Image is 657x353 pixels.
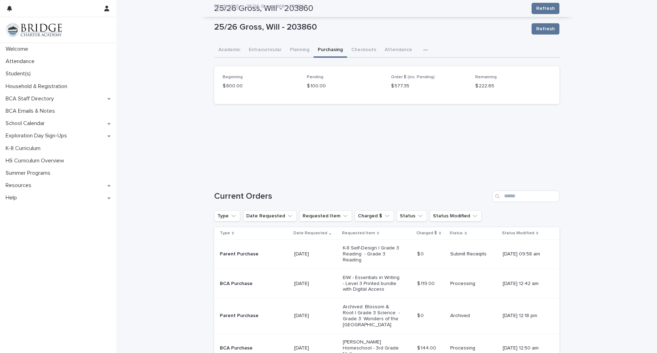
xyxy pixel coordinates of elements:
[214,210,240,222] button: Type
[214,43,244,58] button: Academic
[416,229,437,237] p: Charged $
[214,298,559,334] tr: Parent Purchase[DATE]Archived: Blossom & Root | Grade 3 Science - Grade 3: Wonders of the [GEOGRA...
[475,82,551,90] p: $ 222.65
[450,281,497,287] p: Processing
[3,58,40,65] p: Attendance
[214,1,238,10] a: Student(s)
[3,145,46,152] p: K-8 Curriculum
[502,229,534,237] p: Status Modified
[220,345,279,351] p: BCA Purchase
[417,311,425,319] p: $ 0
[244,43,286,58] button: Extracurricular
[286,43,314,58] button: Planning
[3,120,50,127] p: School Calendar
[503,313,548,319] p: [DATE] 12:18 pm
[417,250,425,257] p: $ 0
[294,345,337,351] p: [DATE]
[223,75,243,79] span: Beginning
[3,170,56,176] p: Summer Programs
[3,194,23,201] p: Help
[347,43,380,58] button: Checkouts
[3,108,61,114] p: BCA Emails & Notes
[450,313,497,319] p: Archived
[503,251,548,257] p: [DATE] 09:58 am
[503,281,548,287] p: [DATE] 12:42 am
[3,95,60,102] p: BCA Staff Directory
[380,43,416,58] button: Attendance
[342,229,375,237] p: Requested Item
[3,83,73,90] p: Household & Registration
[220,313,279,319] p: Parent Purchase
[343,304,402,328] p: Archived: Blossom & Root | Grade 3 Science - Grade 3: Wonders of the [GEOGRAPHIC_DATA]
[294,251,337,257] p: [DATE]
[475,75,497,79] span: Remaining
[223,82,298,90] p: $ 800.00
[307,82,383,90] p: $ 100.00
[6,23,62,37] img: V1C1m3IdTEidaUdm9Hs0
[214,191,490,202] h1: Current Orders
[355,210,394,222] button: Charged $
[214,22,526,32] p: 25/26 Gross, Will - 203860
[246,2,307,10] p: 25/26 Gross, Will - 203860
[391,82,467,90] p: $ 577.35
[343,275,402,292] p: EIW - Essentials in Writing - Level 3 Printed bundle with Digital Access
[450,251,497,257] p: Submit Receipts
[343,245,402,263] p: K-8 Self-Design | Grade 3 Reading - Grade 3 Reading
[492,191,559,202] input: Search
[3,157,70,164] p: HS Curriculum Overview
[220,229,230,237] p: Type
[220,281,279,287] p: BCA Purchase
[294,281,337,287] p: [DATE]
[536,25,555,32] span: Refresh
[293,229,327,237] p: Date Requested
[3,132,73,139] p: Exploration Day Sign-Ups
[450,345,497,351] p: Processing
[299,210,352,222] button: Requested Item
[397,210,427,222] button: Status
[391,75,435,79] span: Order $ (inc. Pending)
[3,182,37,189] p: Resources
[294,313,337,319] p: [DATE]
[214,269,559,298] tr: BCA Purchase[DATE]EIW - Essentials in Writing - Level 3 Printed bundle with Digital Access$ 119.0...
[417,344,438,351] p: $ 144.00
[430,210,482,222] button: Status Modified
[220,251,279,257] p: Parent Purchase
[450,229,463,237] p: Status
[214,240,559,269] tr: Parent Purchase[DATE]K-8 Self-Design | Grade 3 Reading - Grade 3 Reading$ 0$ 0 Submit Receipts[DA...
[314,43,347,58] button: Purchasing
[243,210,297,222] button: Date Requested
[3,70,36,77] p: Student(s)
[503,345,548,351] p: [DATE] 12:50 am
[307,75,323,79] span: Pending
[3,46,34,52] p: Welcome
[417,279,436,287] p: $ 119.00
[532,23,559,35] button: Refresh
